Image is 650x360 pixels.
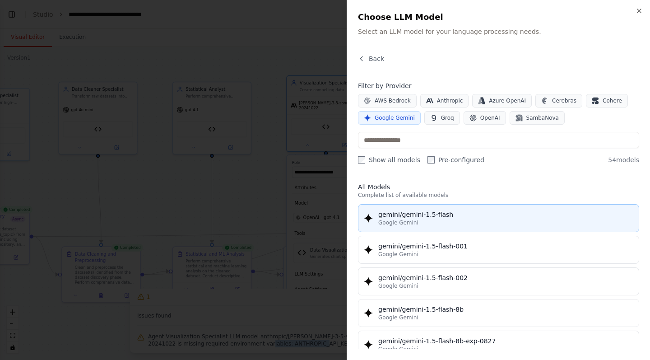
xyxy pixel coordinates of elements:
span: AWS Bedrock [375,97,411,104]
button: SambaNova [510,111,565,125]
p: Select an LLM model for your language processing needs. [358,27,639,36]
label: Show all models [358,155,420,164]
button: Azure OpenAI [472,94,532,108]
label: Pre-configured [427,155,484,164]
div: gemini/gemini-1.5-flash-8b-exp-0827 [378,337,633,346]
span: Back [369,54,384,63]
span: Google Gemini [378,346,418,353]
span: Google Gemini [375,114,415,122]
button: gemini/gemini-1.5-flash-8b-exp-0827Google Gemini [358,331,639,359]
h3: All Models [358,182,639,192]
div: gemini/gemini-1.5-flash-001 [378,242,633,251]
span: Cerebras [552,97,576,104]
input: Pre-configured [427,156,435,164]
div: gemini/gemini-1.5-flash-002 [378,273,633,282]
span: Google Gemini [378,282,418,290]
button: Google Gemini [358,111,421,125]
button: Anthropic [420,94,469,108]
span: Groq [441,114,454,122]
span: SambaNova [526,114,559,122]
button: Cerebras [535,94,582,108]
span: Google Gemini [378,314,418,321]
p: Complete list of available models [358,192,639,199]
div: gemini/gemini-1.5-flash-8b [378,305,633,314]
button: gemini/gemini-1.5-flashGoogle Gemini [358,204,639,232]
button: Back [358,54,384,63]
div: gemini/gemini-1.5-flash [378,210,633,219]
span: Cohere [603,97,622,104]
button: OpenAI [464,111,506,125]
span: Google Gemini [378,251,418,258]
button: AWS Bedrock [358,94,417,108]
button: Groq [424,111,460,125]
input: Show all models [358,156,365,164]
button: gemini/gemini-1.5-flash-002Google Gemini [358,267,639,295]
span: 54 models [608,155,639,164]
span: Google Gemini [378,219,418,226]
h4: Filter by Provider [358,81,639,90]
span: OpenAI [480,114,500,122]
span: Azure OpenAI [489,97,526,104]
button: Cohere [586,94,628,108]
button: gemini/gemini-1.5-flash-001Google Gemini [358,236,639,264]
button: gemini/gemini-1.5-flash-8bGoogle Gemini [358,299,639,327]
span: Anthropic [437,97,463,104]
h2: Choose LLM Model [358,11,639,23]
